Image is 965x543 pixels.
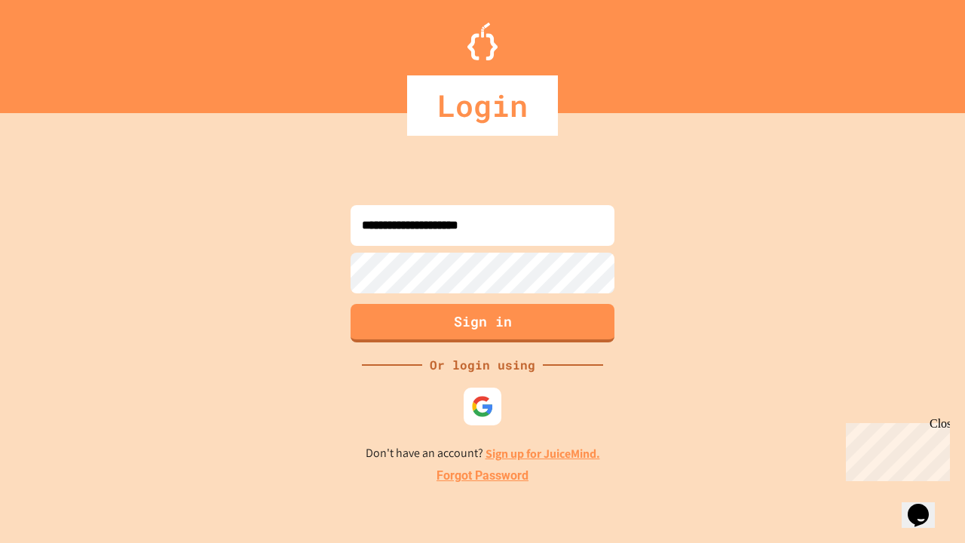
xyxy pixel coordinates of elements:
div: Login [407,75,558,136]
button: Sign in [351,304,614,342]
a: Sign up for JuiceMind. [486,446,600,462]
p: Don't have an account? [366,444,600,463]
div: Or login using [422,356,543,374]
img: Logo.svg [467,23,498,60]
a: Forgot Password [437,467,528,485]
iframe: chat widget [902,483,950,528]
img: google-icon.svg [471,395,494,418]
div: Chat with us now!Close [6,6,104,96]
iframe: chat widget [840,417,950,481]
